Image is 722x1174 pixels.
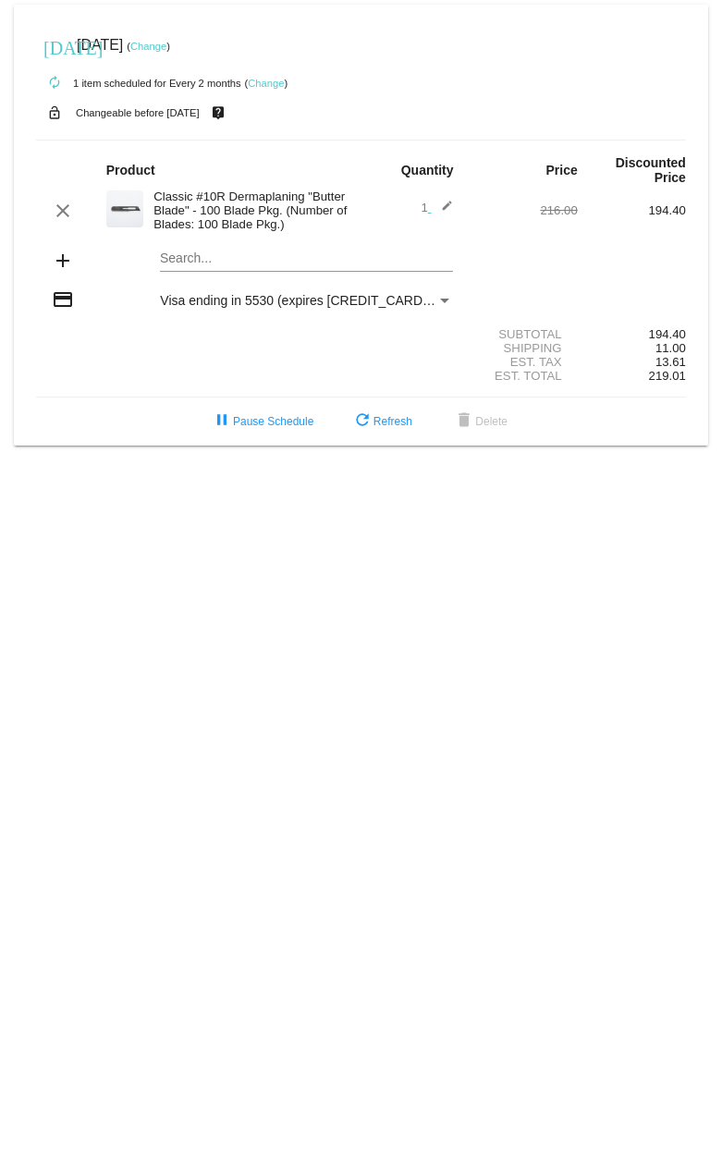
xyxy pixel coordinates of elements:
strong: Quantity [401,163,454,177]
mat-icon: edit [431,200,453,222]
strong: Product [106,163,155,177]
small: ( ) [127,41,170,52]
mat-icon: live_help [207,101,229,125]
input: Search... [160,251,453,266]
span: Visa ending in 5530 (expires [CREDIT_CARD_DATA]) [160,293,470,308]
div: Classic #10R Dermaplaning "Butter Blade" - 100 Blade Pkg. (Number of Blades: 100 Blade Pkg.) [144,190,361,231]
mat-icon: lock_open [43,101,66,125]
mat-icon: add [52,250,74,272]
div: Subtotal [470,327,578,341]
button: Delete [438,405,522,438]
span: Refresh [351,415,412,428]
a: Change [248,78,284,89]
mat-icon: refresh [351,410,373,433]
button: Pause Schedule [196,405,328,438]
div: 194.40 [578,203,686,217]
mat-icon: pause [211,410,233,433]
a: Change [130,41,166,52]
small: 1 item scheduled for Every 2 months [36,78,241,89]
span: 1 [421,201,453,214]
mat-icon: delete [453,410,475,433]
strong: Discounted Price [616,155,686,185]
mat-icon: autorenew [43,72,66,94]
mat-icon: credit_card [52,288,74,311]
button: Refresh [337,405,427,438]
span: 13.61 [655,355,686,369]
span: Pause Schedule [211,415,313,428]
div: Shipping [470,341,578,355]
mat-icon: [DATE] [43,35,66,57]
span: Delete [453,415,508,428]
div: Est. Total [470,369,578,383]
mat-select: Payment Method [160,293,453,308]
div: Est. Tax [470,355,578,369]
strong: Price [546,163,578,177]
mat-icon: clear [52,200,74,222]
small: ( ) [245,78,288,89]
div: 216.00 [470,203,578,217]
span: 11.00 [655,341,686,355]
span: 219.01 [649,369,686,383]
img: 58.png [106,190,143,227]
small: Changeable before [DATE] [76,107,200,118]
div: 194.40 [578,327,686,341]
